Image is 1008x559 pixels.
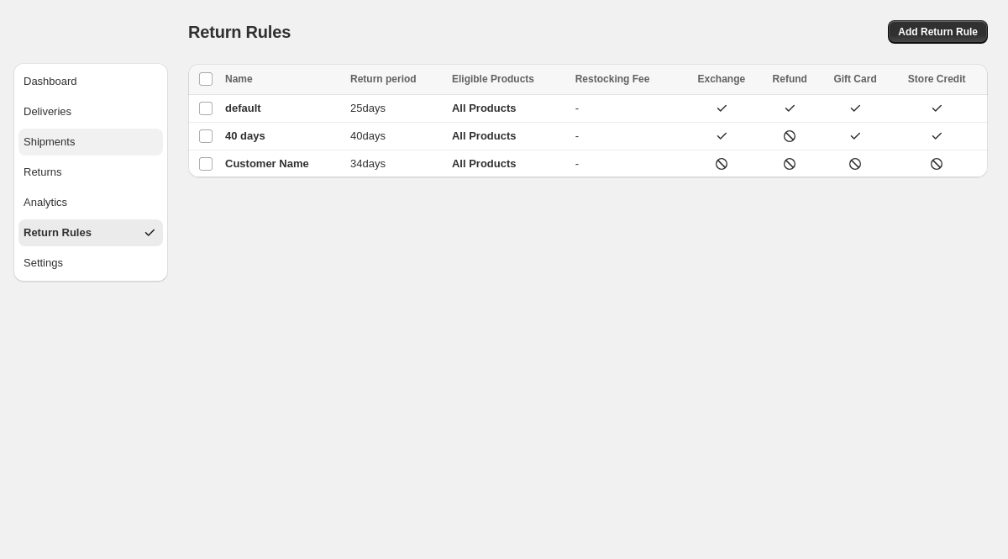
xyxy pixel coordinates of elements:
[698,73,746,85] span: Exchange
[225,102,261,114] span: default
[18,250,163,277] button: Settings
[350,157,386,170] span: 34 days
[18,68,163,95] button: Dashboard
[570,150,683,178] td: -
[188,23,291,41] span: Return Rules
[908,73,966,85] span: Store Credit
[225,157,309,170] span: Customer Name
[898,25,978,39] span: Add Return Rule
[452,73,534,85] span: Eligible Products
[833,73,876,85] span: Gift Card
[570,95,683,123] td: -
[24,103,71,120] div: Deliveries
[18,129,163,156] button: Shipments
[773,73,807,85] span: Refund
[452,157,517,170] strong: All Products
[24,73,77,90] div: Dashboard
[24,224,92,241] div: Return Rules
[350,129,386,142] span: 40 days
[888,20,988,44] button: Add Return Rule
[225,129,265,142] span: 40 days
[24,164,62,181] div: Returns
[24,255,63,272] div: Settings
[452,129,517,142] strong: All Products
[570,123,683,150] td: -
[24,194,67,211] div: Analytics
[18,189,163,216] button: Analytics
[18,219,163,246] button: Return Rules
[350,102,386,114] span: 25 days
[575,73,650,85] span: Restocking Fee
[18,159,163,186] button: Returns
[18,98,163,125] button: Deliveries
[24,134,75,150] div: Shipments
[350,73,417,85] span: Return period
[225,73,253,85] span: Name
[452,102,517,114] strong: All Products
